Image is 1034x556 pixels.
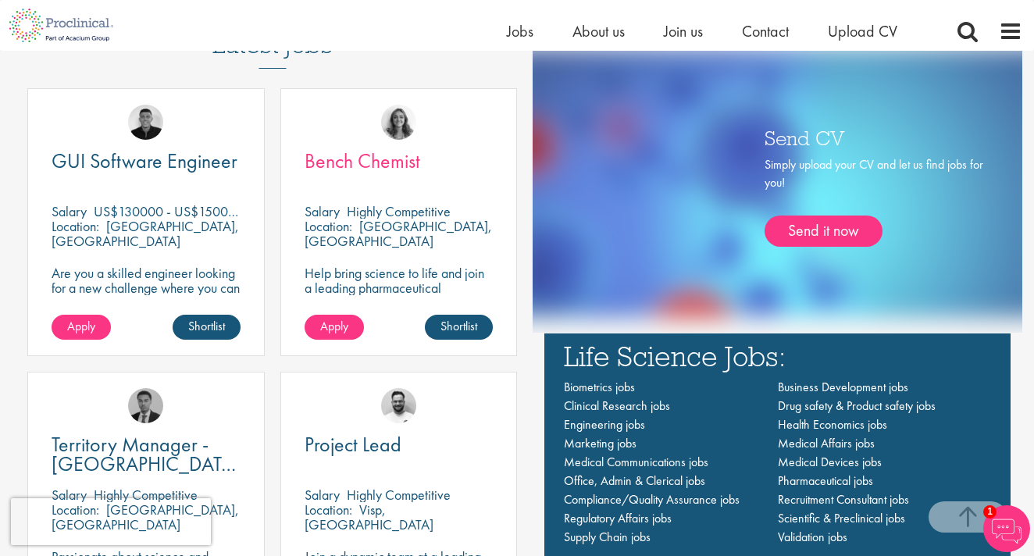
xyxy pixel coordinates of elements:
[765,156,983,247] div: Simply upload your CV and let us find jobs for you!
[52,431,245,497] span: Territory Manager - [GEOGRAPHIC_DATA], [GEOGRAPHIC_DATA]
[983,505,997,519] span: 1
[564,379,635,395] a: Biometrics jobs
[425,315,493,340] a: Shortlist
[305,315,364,340] a: Apply
[564,435,636,451] a: Marketing jobs
[778,397,936,414] a: Drug safety & Product safety jobs
[94,486,198,504] p: Highly Competitive
[778,454,882,470] a: Medical Devices jobs
[128,388,163,423] img: Carl Gbolade
[52,486,87,504] span: Salary
[778,472,873,489] a: Pharmaceutical jobs
[52,148,237,174] span: GUI Software Engineer
[320,318,348,334] span: Apply
[305,501,352,519] span: Location:
[52,217,99,235] span: Location:
[347,202,451,220] p: Highly Competitive
[664,21,703,41] a: Join us
[52,151,241,171] a: GUI Software Engineer
[305,431,401,458] span: Project Lead
[765,127,983,148] h3: Send CV
[305,217,352,235] span: Location:
[507,21,533,41] a: Jobs
[52,266,241,325] p: Are you a skilled engineer looking for a new challenge where you can shape the future of healthca...
[52,315,111,340] a: Apply
[173,315,241,340] a: Shortlist
[765,216,882,247] a: Send it now
[564,529,651,545] a: Supply Chain jobs
[564,472,705,489] a: Office, Admin & Clerical jobs
[305,202,340,220] span: Salary
[305,266,494,340] p: Help bring science to life and join a leading pharmaceutical company to play a key role in delive...
[305,148,420,174] span: Bench Chemist
[52,217,239,250] p: [GEOGRAPHIC_DATA], [GEOGRAPHIC_DATA]
[983,505,1030,552] img: Chatbot
[128,105,163,140] img: Christian Andersen
[564,454,708,470] a: Medical Communications jobs
[305,486,340,504] span: Salary
[778,435,875,451] a: Medical Affairs jobs
[305,151,494,171] a: Bench Chemist
[52,202,87,220] span: Salary
[778,416,887,433] a: Health Economics jobs
[305,501,433,533] p: Visp, [GEOGRAPHIC_DATA]
[564,397,670,414] a: Clinical Research jobs
[305,217,492,250] p: [GEOGRAPHIC_DATA], [GEOGRAPHIC_DATA]
[778,379,908,395] a: Business Development jobs
[778,491,909,508] a: Recruitment Consultant jobs
[564,341,991,370] h3: Life Science Jobs:
[564,491,740,508] a: Compliance/Quality Assurance jobs
[778,510,905,526] a: Scientific & Preclinical jobs
[347,486,451,504] p: Highly Competitive
[778,529,847,545] a: Validation jobs
[564,378,991,547] nav: Main navigation
[67,318,95,334] span: Apply
[94,202,303,220] p: US$130000 - US$150000 per annum
[564,416,645,433] a: Engineering jobs
[828,21,897,41] a: Upload CV
[305,435,494,454] a: Project Lead
[742,21,789,41] a: Contact
[381,388,416,423] img: Emile De Beer
[572,21,625,41] a: About us
[11,498,211,545] iframe: reCAPTCHA
[52,435,241,474] a: Territory Manager - [GEOGRAPHIC_DATA], [GEOGRAPHIC_DATA]
[381,105,416,140] img: Jackie Cerchio
[564,510,672,526] a: Regulatory Affairs jobs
